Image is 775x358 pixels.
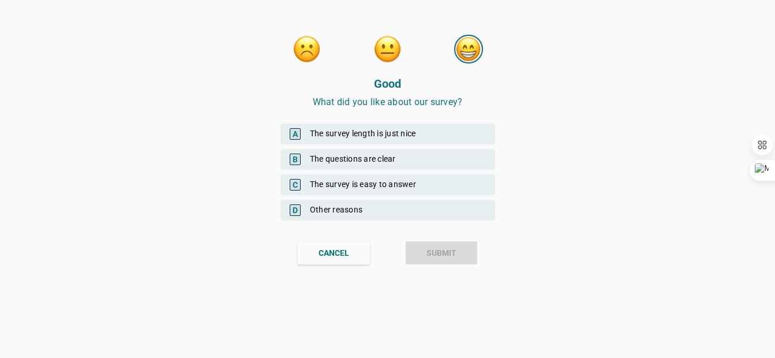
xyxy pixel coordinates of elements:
span: D [290,204,301,216]
strong: Good [374,77,402,91]
div: The survey is easy to answer [280,174,495,195]
div: Other reasons [280,200,495,221]
div: CANCEL [319,247,349,259]
span: A [290,128,301,140]
span: C [290,179,301,191]
div: The survey length is just nice [280,124,495,144]
div: The questions are clear [280,149,495,170]
span: B [290,154,301,165]
button: CANCEL [298,241,370,264]
span: What did you like about our survey? [313,96,463,107]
